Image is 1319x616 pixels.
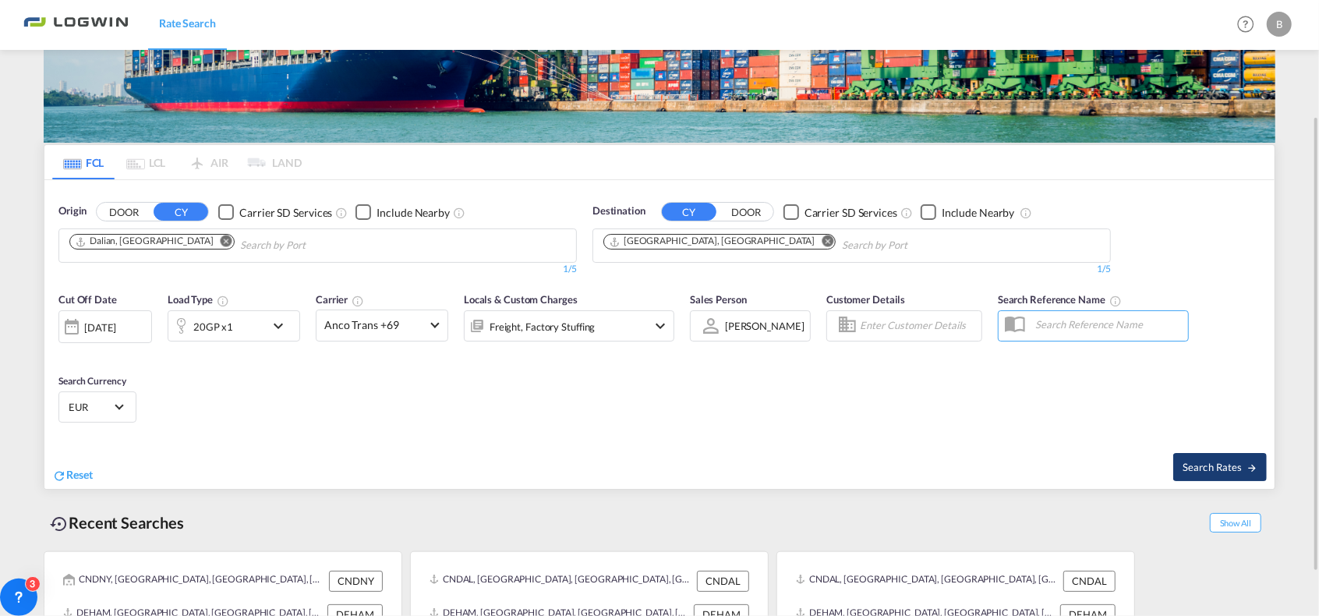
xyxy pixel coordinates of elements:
[67,395,128,418] md-select: Select Currency: € EUREuro
[269,317,295,335] md-icon: icon-chevron-down
[860,314,977,338] input: Enter Customer Details
[592,263,1111,276] div: 1/5
[66,468,93,481] span: Reset
[67,229,395,258] md-chips-wrap: Chips container. Use arrow keys to select chips.
[609,235,818,248] div: Press delete to remove this chip.
[355,204,450,220] md-checkbox: Checkbox No Ink
[651,317,670,335] md-icon: icon-chevron-down
[826,293,905,306] span: Customer Details
[812,235,835,250] button: Remove
[154,203,208,221] button: CY
[377,205,450,221] div: Include Nearby
[58,310,152,343] div: [DATE]
[23,7,129,42] img: bc73a0e0d8c111efacd525e4c8ad7d32.png
[601,229,996,258] md-chips-wrap: Chips container. Use arrow keys to select chips.
[84,320,116,335] div: [DATE]
[1247,462,1257,473] md-icon: icon-arrow-right
[796,571,1059,591] div: CNDAL, Dalian, China, Greater China & Far East Asia, Asia Pacific
[690,293,747,306] span: Sales Person
[900,207,913,219] md-icon: Unchecked: Search for CY (Container Yard) services for all selected carriers.Checked : Search for...
[719,204,773,221] button: DOOR
[725,320,804,332] div: [PERSON_NAME]
[1210,513,1261,533] span: Show All
[168,310,300,342] div: 20GP x1icon-chevron-down
[217,295,229,307] md-icon: icon-information-outline
[75,235,214,248] div: Dalian, CNDAL
[168,293,229,306] span: Load Type
[193,316,233,338] div: 20GP x1
[1232,11,1259,37] span: Help
[1063,571,1116,591] div: CNDAL
[58,293,117,306] span: Cut Off Date
[697,571,749,591] div: CNDAL
[453,207,465,219] md-icon: Unchecked: Ignores neighbouring ports when fetching rates.Checked : Includes neighbouring ports w...
[783,204,897,220] md-checkbox: Checkbox No Ink
[490,316,596,338] div: Freight Factory Stuffing
[58,375,126,387] span: Search Currency
[592,204,645,219] span: Destination
[58,204,87,219] span: Origin
[1267,12,1292,37] div: B
[1109,295,1122,307] md-icon: Your search will be saved by the below given name
[1027,313,1188,336] input: Search Reference Name
[609,235,815,248] div: Hamburg, DEHAM
[921,204,1015,220] md-checkbox: Checkbox No Ink
[159,16,216,30] span: Rate Search
[329,571,383,591] div: CNDNY
[430,571,693,591] div: CNDAL, Dalian, China, Greater China & Far East Asia, Asia Pacific
[998,293,1122,306] span: Search Reference Name
[1183,461,1257,473] span: Search Rates
[464,310,674,342] div: Freight Factory Stuffingicon-chevron-down
[210,235,234,250] button: Remove
[723,314,806,337] md-select: Sales Person: Brigitte Hacker
[63,571,325,591] div: CNDNY, Danyang, JS, China, Greater China & Far East Asia, Asia Pacific
[218,204,332,220] md-checkbox: Checkbox No Ink
[662,203,716,221] button: CY
[52,467,93,484] div: icon-refreshReset
[804,205,897,221] div: Carrier SD Services
[52,145,302,179] md-pagination-wrapper: Use the left and right arrow keys to navigate between tabs
[97,204,151,221] button: DOOR
[58,341,70,362] md-datepicker: Select
[52,469,66,483] md-icon: icon-refresh
[69,400,112,414] span: EUR
[464,293,578,306] span: Locals & Custom Charges
[1173,453,1267,481] button: Search Ratesicon-arrow-right
[241,233,389,258] input: Chips input.
[58,263,577,276] div: 1/5
[239,205,332,221] div: Carrier SD Services
[44,505,190,540] div: Recent Searches
[942,205,1015,221] div: Include Nearby
[50,515,69,533] md-icon: icon-backup-restore
[352,295,364,307] md-icon: The selected Trucker/Carrierwill be displayed in the rate results If the rates are from another f...
[1020,207,1032,219] md-icon: Unchecked: Ignores neighbouring ports when fetching rates.Checked : Includes neighbouring ports w...
[1232,11,1267,39] div: Help
[52,145,115,179] md-tab-item: FCL
[316,293,364,306] span: Carrier
[335,207,348,219] md-icon: Unchecked: Search for CY (Container Yard) services for all selected carriers.Checked : Search for...
[75,235,217,248] div: Press delete to remove this chip.
[324,317,426,333] span: Anco Trans +69
[44,180,1275,488] div: OriginDOOR CY Checkbox No InkUnchecked: Search for CY (Container Yard) services for all selected ...
[842,233,990,258] input: Chips input.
